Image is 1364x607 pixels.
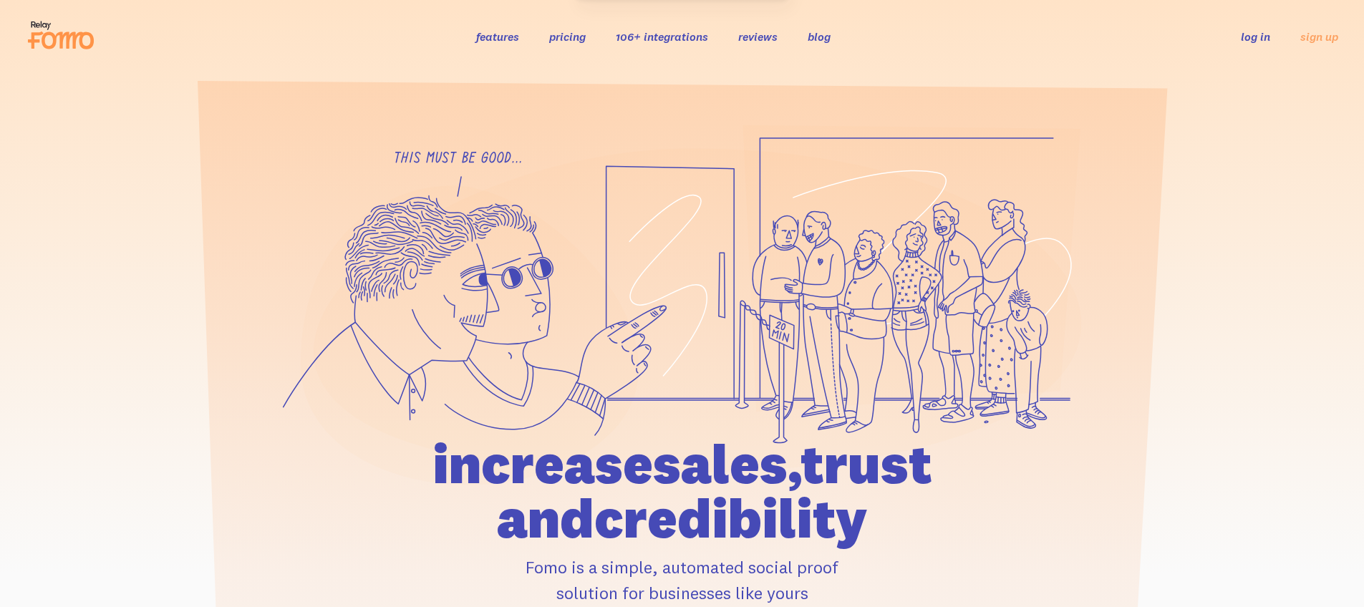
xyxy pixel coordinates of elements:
[1300,29,1338,44] a: sign up
[1241,29,1270,44] a: log in
[549,29,586,44] a: pricing
[616,29,708,44] a: 106+ integrations
[808,29,831,44] a: blog
[476,29,519,44] a: features
[738,29,778,44] a: reviews
[351,554,1014,606] p: Fomo is a simple, automated social proof solution for businesses like yours
[351,437,1014,545] h1: increase sales, trust and credibility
